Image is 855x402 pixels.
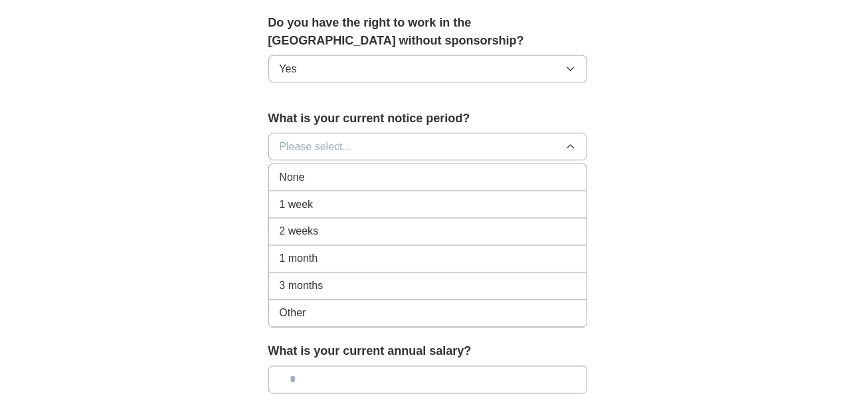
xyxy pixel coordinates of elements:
label: What is your current annual salary? [268,343,587,361]
span: 1 week [280,197,314,213]
button: Yes [268,55,587,83]
span: Please select... [280,139,352,155]
span: 1 month [280,251,318,267]
label: Do you have the right to work in the [GEOGRAPHIC_DATA] without sponsorship? [268,14,587,50]
span: Other [280,306,306,322]
span: None [280,169,305,185]
label: What is your current notice period? [268,110,587,128]
span: 3 months [280,278,324,294]
span: 2 weeks [280,224,319,240]
button: Please select... [268,133,587,161]
span: Yes [280,61,297,77]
